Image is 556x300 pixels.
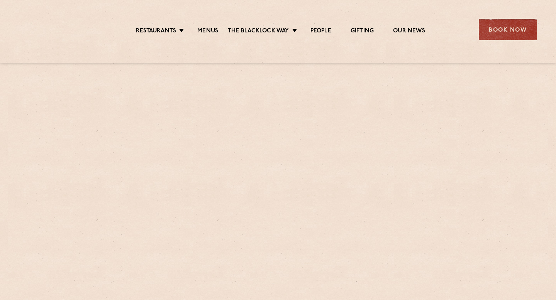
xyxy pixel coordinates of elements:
div: Book Now [479,19,537,40]
a: People [310,27,331,36]
a: Our News [393,27,425,36]
img: svg%3E [19,7,86,52]
a: Restaurants [136,27,176,36]
a: Menus [197,27,218,36]
a: The Blacklock Way [228,27,289,36]
a: Gifting [351,27,374,36]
